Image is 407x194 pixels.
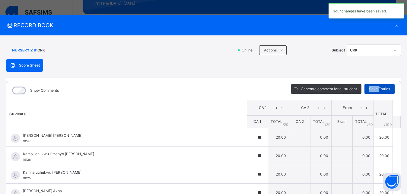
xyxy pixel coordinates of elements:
span: Kambilichukwu Omanyo [PERSON_NAME] [23,151,233,157]
span: TOTAL [313,119,325,124]
span: CA 1 [252,105,274,110]
span: [PERSON_NAME] [PERSON_NAME] [23,133,233,138]
span: 10125 [23,176,31,180]
span: Exam [337,119,346,124]
span: / 20 [283,122,288,127]
span: Online [241,48,256,53]
label: Show Comments [30,88,59,93]
img: default.svg [11,134,20,143]
td: 20.00 [268,146,289,165]
th: TOTAL [374,100,393,128]
span: / 60 [367,122,373,127]
span: Students [9,112,26,116]
span: /100 [384,122,392,127]
span: CA 2 [296,119,304,124]
td: 20.00 [374,165,393,183]
button: Open asap [383,173,401,191]
td: 20.00 [374,146,393,165]
td: 20.00 [268,128,289,146]
span: Kamhaluchukwu [PERSON_NAME] [23,170,233,175]
td: 20.00 [374,128,393,146]
span: Actions [264,48,277,53]
td: 0.00 [352,165,374,183]
span: CRK [37,48,45,53]
td: 20.00 [268,165,289,183]
span: / 20 [325,122,331,127]
div: × [392,21,401,29]
td: 0.00 [310,128,331,146]
span: Exam [336,105,359,110]
td: 0.00 [310,165,331,183]
span: 10545 [23,140,31,143]
span: TOTAL [355,119,367,124]
span: NURSERY 2 B : [12,48,37,53]
div: Your changes have been saved. [329,3,404,18]
span: Save Entries [369,86,390,92]
td: 0.00 [352,128,374,146]
td: 0.00 [352,146,374,165]
span: [PERSON_NAME] Akpa [23,188,233,194]
span: Generate comment for all student [301,86,357,92]
span: Score Sheet [19,63,40,68]
span: 10126 [23,158,31,161]
img: default.svg [11,171,20,180]
td: 0.00 [310,146,331,165]
span: RECORD BOOK [6,21,392,29]
img: default.svg [11,152,20,161]
span: CA 2 [294,105,316,110]
span: TOTAL [271,119,282,124]
span: CA 1 [253,119,261,124]
span: Subject [332,48,345,53]
div: CRK [350,48,390,53]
